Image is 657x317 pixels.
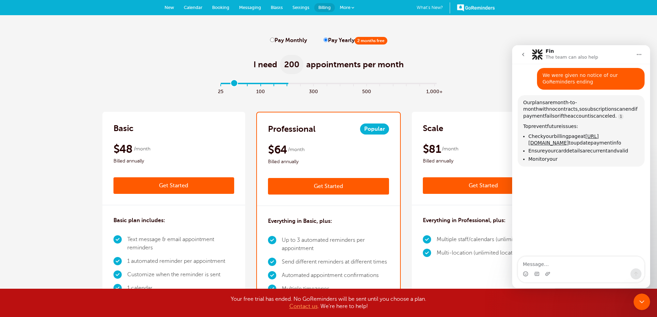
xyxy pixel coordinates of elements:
input: Pay Yearly2 months free [323,38,328,42]
li: Automated appointment confirmations [282,269,389,282]
li: Multi-location (unlimited locations) [437,246,525,260]
span: 500 [360,87,373,95]
a: Contact us [289,303,318,309]
h3: Everything in Professional, plus: [423,216,506,225]
span: Messaging [239,5,261,10]
li: Customize when the reminder is sent [127,268,235,281]
span: Booking [212,5,229,10]
span: /month [288,146,305,154]
span: Popular [360,123,389,135]
span: 2 months free [355,37,387,44]
li: Multiple staff/calendars (unlimited) [437,233,525,246]
li: Send different reminders at different times [282,255,389,269]
a: Get Started [423,177,544,194]
label: Pay Yearly [323,37,387,44]
span: Billed annually [268,158,389,166]
input: Pay Monthly [270,38,275,42]
div: Your free trial has ended. No GoReminders will be sent until you choose a plan. . We're here to h... [156,296,501,310]
a: Billing [314,3,335,12]
span: 100 [254,87,267,95]
span: 1,000+ [426,87,443,95]
li: Text message & email appointment reminders [127,233,235,255]
span: Billing [318,5,331,10]
h2: Scale [423,123,443,134]
span: 25 [214,87,227,95]
a: Get Started [113,177,235,194]
li: Multiple timezones [282,282,389,296]
span: /month [134,145,150,153]
span: Settings [292,5,309,10]
li: 1 automated reminder per appointment [127,255,235,268]
a: Get Started [268,178,389,195]
span: I need [253,59,277,70]
h3: Basic plan includes: [113,216,165,225]
h2: Basic [113,123,133,134]
span: $81 [423,142,441,156]
h3: Everything in Basic, plus: [268,217,332,225]
iframe: Intercom live chat [512,45,650,288]
span: Billed annually [423,157,544,165]
a: What's New? [417,2,450,13]
span: $48 [113,142,133,156]
span: Billed annually [113,157,235,165]
span: appointments per month [306,59,404,70]
iframe: Intercom live chat [634,294,650,310]
span: Blasts [271,5,283,10]
li: 1 calendar [127,281,235,295]
span: 200 [280,55,303,74]
span: 300 [307,87,320,95]
h2: Professional [268,123,316,135]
